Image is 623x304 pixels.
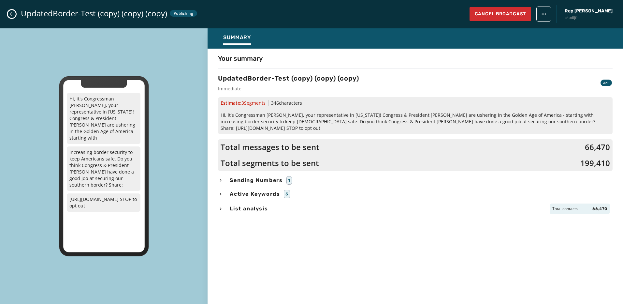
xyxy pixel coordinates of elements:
span: a4pdijfr [565,15,613,21]
span: Immediate [218,85,359,92]
span: Estimate: [221,100,266,106]
span: 346 characters [271,100,302,106]
button: Active Keywords3 [218,190,613,198]
span: UpdatedBorder-Test (copy) (copy) (copy) [21,8,167,19]
button: Summary [218,31,256,46]
span: Hi, it's Congressman [PERSON_NAME], your representative in [US_STATE]! Congress & President [PERS... [221,112,610,131]
span: 66,470 [592,206,607,211]
span: List analysis [228,205,269,213]
button: broadcast action menu [536,7,551,22]
div: A2P [601,80,612,86]
p: Hi, it's Congressman [PERSON_NAME], your representative in [US_STATE]! Congress & President [PERS... [67,93,140,144]
span: Sending Numbers [228,176,284,184]
div: 1 [286,176,292,185]
span: 199,410 [580,158,610,168]
p: increasing border security to keep Americans safe. Do you think Congress & President [PERSON_NAME... [67,146,140,191]
div: 3 [284,190,290,198]
span: Total contacts [552,206,578,211]
p: [URL][DOMAIN_NAME] STOP to opt out [67,193,140,212]
span: 66,470 [585,142,610,152]
span: Rep [PERSON_NAME] [565,8,613,14]
span: Total segments to be sent [221,158,319,168]
span: 3 Segment s [241,100,266,106]
button: Sending Numbers1 [218,176,613,185]
button: List analysisTotal contacts66,470 [218,204,613,214]
h3: UpdatedBorder-Test (copy) (copy) (copy) [218,74,359,83]
span: Total messages to be sent [221,142,319,152]
span: Cancel Broadcast [475,11,526,17]
button: Cancel Broadcast [470,7,531,21]
span: Summary [223,34,251,41]
span: Publishing [174,11,193,16]
span: Active Keywords [228,190,281,198]
h4: Your summary [218,54,263,63]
